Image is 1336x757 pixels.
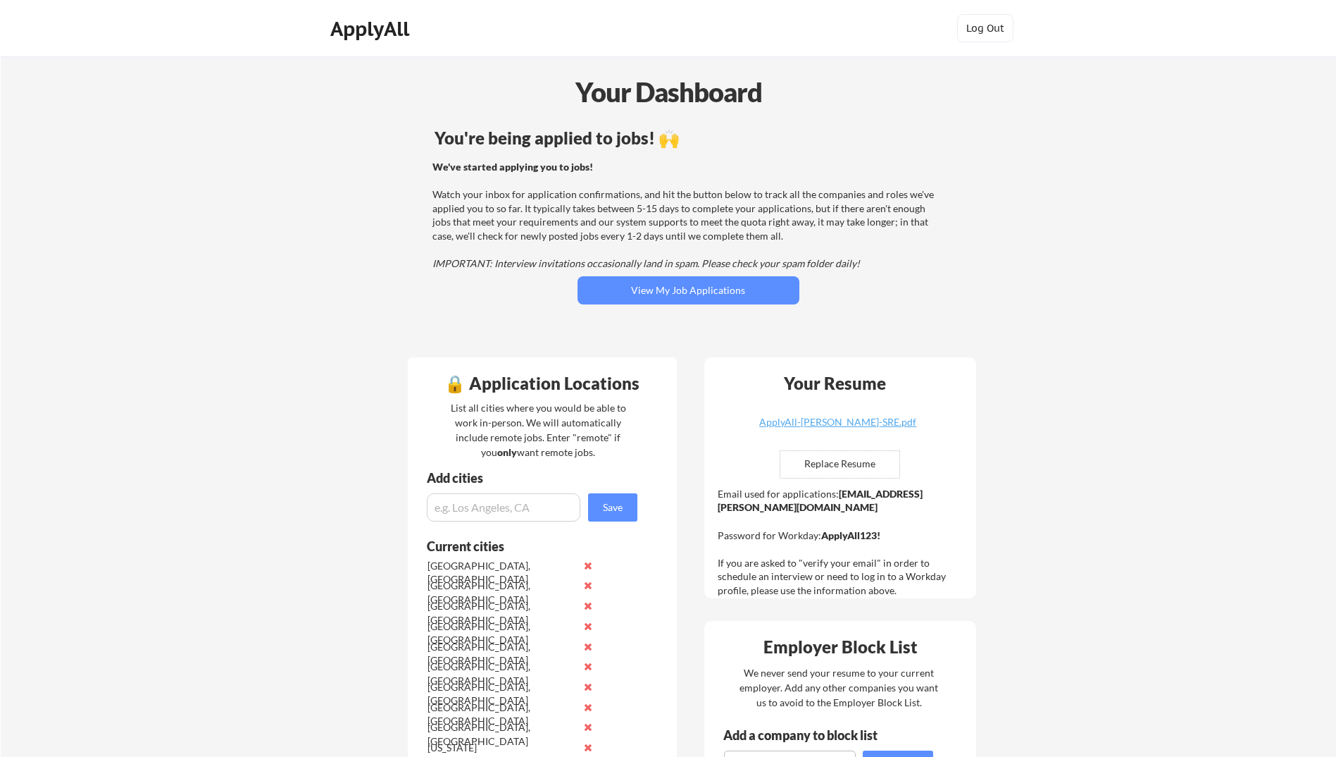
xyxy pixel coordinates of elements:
div: [GEOGRAPHIC_DATA], [GEOGRAPHIC_DATA] [427,559,576,586]
div: Current cities [427,540,622,553]
button: Log Out [957,14,1013,42]
div: [GEOGRAPHIC_DATA], [GEOGRAPHIC_DATA] [427,720,576,748]
div: Your Resume [766,375,905,392]
div: [GEOGRAPHIC_DATA], [GEOGRAPHIC_DATA] [427,680,576,708]
strong: only [497,446,517,458]
button: View My Job Applications [578,276,799,304]
div: [GEOGRAPHIC_DATA], [GEOGRAPHIC_DATA] [427,620,576,647]
div: ApplyAll [330,17,413,41]
strong: ApplyAll123! [821,529,880,541]
div: 🔒 Application Locations [411,375,673,392]
div: [GEOGRAPHIC_DATA], [GEOGRAPHIC_DATA] [427,640,576,667]
div: You're being applied to jobs! 🙌 [435,130,942,147]
a: ApplyAll-[PERSON_NAME]-SRE.pdf [754,417,922,439]
div: Add cities [427,472,641,484]
div: List all cities where you would be able to work in-person. We will automatically include remote j... [442,400,635,460]
div: [GEOGRAPHIC_DATA], [GEOGRAPHIC_DATA] [427,599,576,627]
div: Add a company to block list [723,729,899,741]
strong: [EMAIL_ADDRESS][PERSON_NAME][DOMAIN_NAME] [718,488,923,514]
div: ApplyAll-[PERSON_NAME]-SRE.pdf [754,417,922,427]
div: Your Dashboard [1,72,1336,112]
div: Employer Block List [710,639,972,656]
div: [GEOGRAPHIC_DATA], [GEOGRAPHIC_DATA] [427,579,576,606]
input: e.g. Los Angeles, CA [427,493,580,522]
div: Watch your inbox for application confirmations, and hit the button below to track all the compani... [432,160,940,271]
em: IMPORTANT: Interview invitations occasionally land in spam. Please check your spam folder daily! [432,257,860,269]
div: [GEOGRAPHIC_DATA], [GEOGRAPHIC_DATA] [427,660,576,687]
strong: We've started applying you to jobs! [432,161,593,173]
div: We never send your resume to your current employer. Add any other companies you want us to avoid ... [739,665,939,710]
div: [GEOGRAPHIC_DATA], [GEOGRAPHIC_DATA] [427,701,576,728]
div: Email used for applications: Password for Workday: If you are asked to "verify your email" in ord... [718,487,966,598]
button: Save [588,493,637,522]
